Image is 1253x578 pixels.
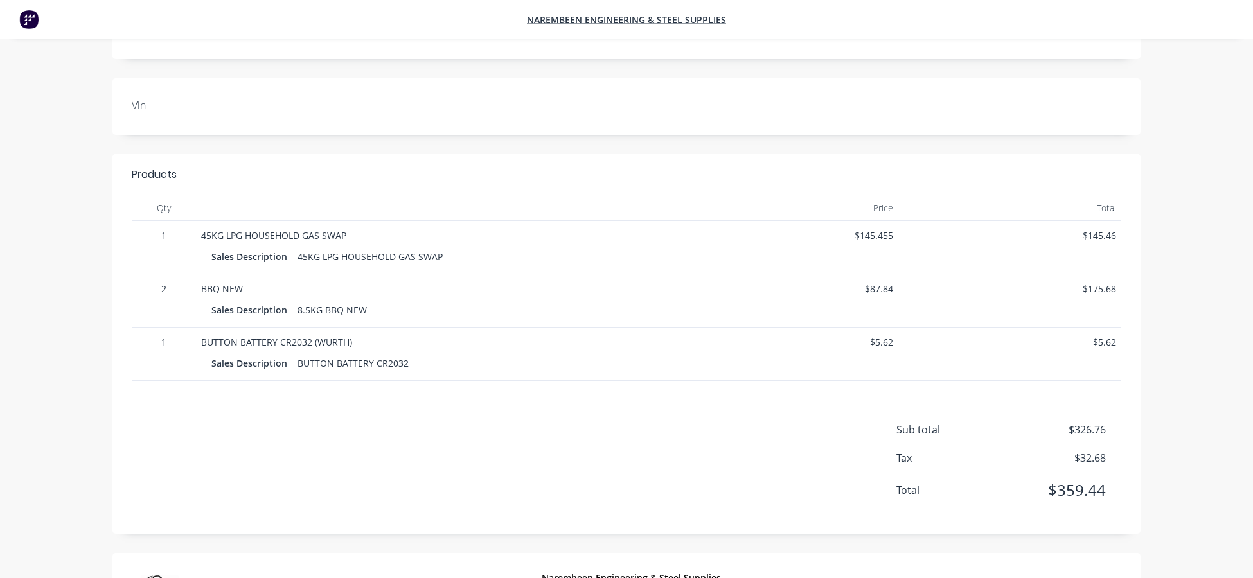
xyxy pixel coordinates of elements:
[527,13,726,26] a: Narembeen Engineering & Steel Supplies
[1011,478,1106,502] span: $359.44
[132,195,196,221] div: Qty
[137,335,191,349] span: 1
[201,283,243,295] span: BBQ NEW
[680,229,893,242] span: $145.455
[903,282,1117,295] span: $175.68
[137,282,191,295] span: 2
[132,98,292,113] label: Vin
[675,195,898,221] div: Price
[137,229,191,242] span: 1
[201,229,346,241] span: 45KG LPG HOUSEHOLD GAS SWAP
[292,301,372,319] div: 8.5KG BBQ NEW
[896,482,1011,498] span: Total
[1011,422,1106,437] span: $326.76
[201,336,352,348] span: BUTTON BATTERY CR2032 (WURTH)
[292,247,448,266] div: 45KG LPG HOUSEHOLD GAS SWAP
[211,247,292,266] div: Sales Description
[903,335,1117,349] span: $5.62
[211,301,292,319] div: Sales Description
[19,10,39,29] img: Factory
[898,195,1122,221] div: Total
[680,335,893,349] span: $5.62
[1011,450,1106,466] span: $32.68
[132,167,177,182] div: Products
[896,422,1011,437] span: Sub total
[211,354,292,372] div: Sales Description
[896,450,1011,466] span: Tax
[680,282,893,295] span: $87.84
[292,354,414,372] div: BUTTON BATTERY CR2032
[903,229,1117,242] span: $145.46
